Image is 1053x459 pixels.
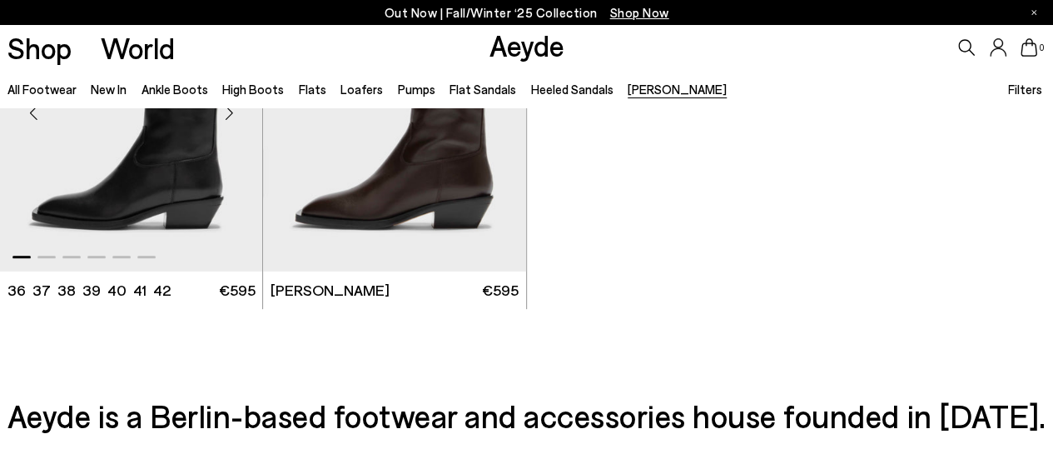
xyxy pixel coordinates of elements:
a: 0 [1021,38,1037,57]
span: €595 [482,280,519,301]
span: €595 [219,280,256,301]
li: 40 [107,280,127,301]
a: Pumps [397,82,435,97]
a: Flat Sandals [450,82,516,97]
a: New In [91,82,127,97]
p: Out Now | Fall/Winter ‘25 Collection [385,2,669,23]
span: [PERSON_NAME] [271,280,390,301]
li: 36 [7,280,26,301]
span: Filters [1008,82,1042,97]
li: 42 [153,280,171,301]
a: Flats [299,82,326,97]
div: Previous slide [8,88,58,138]
span: Navigate to /collections/new-in [610,5,669,20]
a: Loafers [340,82,383,97]
span: 0 [1037,43,1046,52]
li: 41 [133,280,147,301]
a: [PERSON_NAME] €595 [263,272,525,309]
a: [PERSON_NAME] [628,82,727,97]
a: High Boots [222,82,284,97]
li: 38 [57,280,76,301]
a: Heeled Sandals [530,82,613,97]
a: Aeyde [489,27,564,62]
a: Ankle Boots [142,82,208,97]
li: 39 [82,280,101,301]
div: Next slide [204,88,254,138]
a: All Footwear [7,82,77,97]
a: World [101,33,175,62]
ul: variant [7,280,166,301]
a: Shop [7,33,72,62]
li: 37 [32,280,51,301]
h3: Aeyde is a Berlin-based footwear and accessories house founded in [DATE]. [7,392,1046,438]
